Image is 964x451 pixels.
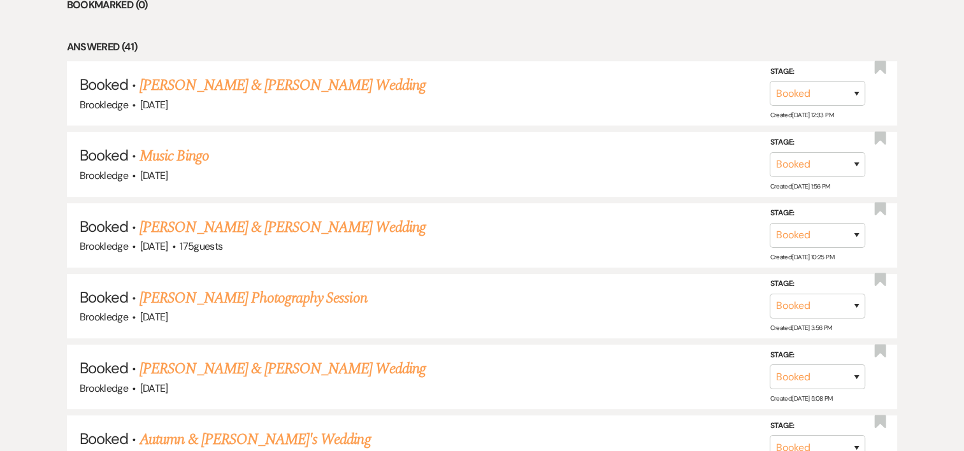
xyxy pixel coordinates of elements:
span: Booked [80,75,128,94]
span: 175 guests [180,240,222,253]
span: Brookledge [80,169,129,182]
span: Booked [80,287,128,307]
span: [DATE] [140,382,168,395]
span: [DATE] [140,310,168,324]
span: [DATE] [140,169,168,182]
a: [PERSON_NAME] Photography Session [140,287,366,310]
span: Booked [80,429,128,448]
span: Created: [DATE] 5:08 PM [770,394,832,403]
label: Stage: [770,277,865,291]
span: Brookledge [80,382,129,395]
a: Autumn & [PERSON_NAME]'s Wedding [140,428,370,451]
span: Brookledge [80,310,129,324]
span: [DATE] [140,98,168,111]
label: Stage: [770,348,865,362]
span: Brookledge [80,98,129,111]
label: Stage: [770,136,865,150]
label: Stage: [770,65,865,79]
span: Created: [DATE] 12:33 PM [770,111,833,119]
span: Created: [DATE] 1:56 PM [770,182,830,190]
span: Created: [DATE] 3:56 PM [770,324,831,332]
a: Music Bingo [140,145,208,168]
span: Booked [80,358,128,378]
span: [DATE] [140,240,168,253]
li: Answered (41) [67,39,898,55]
label: Stage: [770,206,865,220]
span: Booked [80,145,128,165]
span: Created: [DATE] 10:25 PM [770,253,833,261]
span: Brookledge [80,240,129,253]
span: Booked [80,217,128,236]
label: Stage: [770,419,865,433]
a: [PERSON_NAME] & [PERSON_NAME] Wedding [140,216,425,239]
a: [PERSON_NAME] & [PERSON_NAME] Wedding [140,357,425,380]
a: [PERSON_NAME] & [PERSON_NAME] Wedding [140,74,425,97]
